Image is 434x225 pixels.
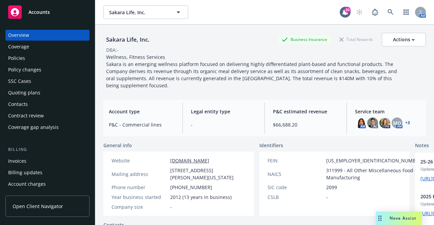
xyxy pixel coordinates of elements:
[268,194,323,201] div: CSLB
[8,122,59,133] div: Coverage gap analysis
[8,179,46,189] div: Account charges
[384,5,397,19] a: Search
[5,87,90,98] a: Quoting plans
[415,142,429,150] span: Notes
[8,99,28,110] div: Contacts
[336,35,376,44] div: Total Rewards
[278,35,331,44] div: Business Insurance
[112,194,167,201] div: Year business started
[273,121,338,128] span: $66,688.20
[399,5,413,19] a: Switch app
[170,184,212,191] span: [PHONE_NUMBER]
[5,64,90,75] a: Policy changes
[103,35,152,44] div: Sakara Life, Inc.
[106,54,398,89] span: Wellness, Fitness Services Sakara is an emerging wellness platform focused on delivering highly d...
[109,108,174,115] span: Account type
[112,171,167,178] div: Mailing address
[8,156,26,166] div: Invoices
[5,76,90,87] a: SSC Cases
[103,5,188,19] button: Sakara Life, Inc.
[5,53,90,64] a: Policies
[273,108,338,115] span: P&C estimated revenue
[8,110,44,121] div: Contract review
[13,203,63,210] span: Open Client Navigator
[170,203,172,210] span: -
[5,122,90,133] a: Coverage gap analysis
[5,3,90,22] a: Accounts
[376,211,422,225] button: Nova Assist
[5,167,90,178] a: Billing updates
[191,108,256,115] span: Legal entity type
[106,46,119,53] div: DBA: -
[268,171,323,178] div: NAICS
[112,184,167,191] div: Phone number
[382,33,426,46] button: Actions
[353,5,366,19] a: Start snowing
[5,30,90,41] a: Overview
[326,184,337,191] span: 2099
[109,121,174,128] span: P&C - Commercial lines
[355,108,420,115] span: Service team
[8,53,25,64] div: Policies
[8,30,29,41] div: Overview
[5,179,90,189] a: Account charges
[28,9,50,15] span: Accounts
[259,142,283,149] span: Identifiers
[344,7,351,13] div: 20
[8,167,42,178] div: Billing updates
[112,157,167,164] div: Website
[109,9,168,16] span: Sakara Life, Inc.
[326,167,423,181] span: 311999 - All Other Miscellaneous Food Manufacturing
[393,33,415,46] div: Actions
[8,76,31,87] div: SSC Cases
[326,157,423,164] span: [US_EMPLOYER_IDENTIFICATION_NUMBER]
[5,99,90,110] a: Contacts
[376,211,384,225] div: Drag to move
[390,215,416,221] span: Nova Assist
[170,157,209,164] a: [DOMAIN_NAME]
[5,110,90,121] a: Contract review
[326,194,328,201] span: -
[5,41,90,52] a: Coverage
[112,203,167,210] div: Company size
[268,157,323,164] div: FEIN
[8,87,40,98] div: Quoting plans
[191,121,256,128] span: -
[367,117,378,128] img: photo
[8,41,29,52] div: Coverage
[170,167,246,181] span: [STREET_ADDRESS][PERSON_NAME][US_STATE]
[268,184,323,191] div: SIC code
[379,117,390,128] img: photo
[368,5,382,19] a: Report a Bug
[405,121,410,125] a: +3
[103,142,132,149] span: General info
[5,156,90,166] a: Invoices
[393,119,401,127] span: MQ
[355,117,366,128] img: photo
[5,146,90,153] div: Billing
[170,194,232,201] span: 2012 (13 years in business)
[8,64,41,75] div: Policy changes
